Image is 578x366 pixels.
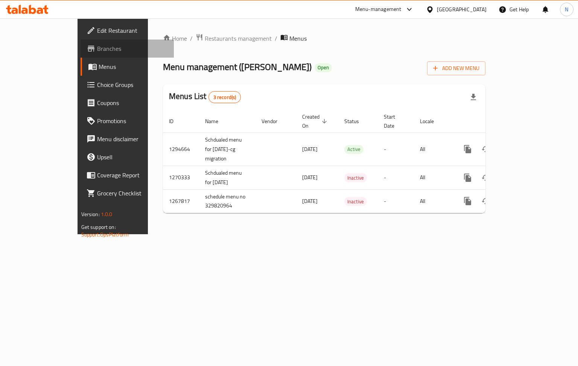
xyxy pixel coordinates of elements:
[97,116,168,125] span: Promotions
[97,98,168,107] span: Coupons
[477,140,495,158] button: Change Status
[163,34,485,43] nav: breadcrumb
[81,76,174,94] a: Choice Groups
[209,94,241,101] span: 3 record(s)
[302,144,318,154] span: [DATE]
[81,112,174,130] a: Promotions
[262,117,287,126] span: Vendor
[163,110,537,213] table: enhanced table
[302,112,329,130] span: Created On
[97,171,168,180] span: Coverage Report
[378,189,414,213] td: -
[378,166,414,189] td: -
[81,21,174,40] a: Edit Restaurant
[97,44,168,53] span: Branches
[99,62,168,71] span: Menus
[199,166,256,189] td: Schdualed menu for [DATE]
[97,26,168,35] span: Edit Restaurant
[344,174,367,182] span: Inactive
[344,145,364,154] span: Active
[459,140,477,158] button: more
[344,197,367,206] span: Inactive
[81,94,174,112] a: Coupons
[477,169,495,187] button: Change Status
[169,117,183,126] span: ID
[163,166,199,189] td: 1270333
[414,133,453,166] td: All
[414,189,453,213] td: All
[205,34,272,43] span: Restaurants management
[205,117,228,126] span: Name
[81,184,174,202] a: Grocery Checklist
[315,64,332,71] span: Open
[433,64,479,73] span: Add New Menu
[163,34,187,43] a: Home
[344,145,364,154] div: Active
[565,5,568,14] span: N
[420,117,444,126] span: Locale
[97,152,168,162] span: Upsell
[81,58,174,76] a: Menus
[459,192,477,210] button: more
[101,209,113,219] span: 1.0.0
[81,148,174,166] a: Upsell
[378,133,414,166] td: -
[163,189,199,213] td: 1267817
[315,63,332,72] div: Open
[355,5,402,14] div: Menu-management
[163,133,199,166] td: 1294664
[459,169,477,187] button: more
[81,40,174,58] a: Branches
[464,88,482,106] div: Export file
[199,133,256,166] td: Schdualed menu for [DATE]-cg migration
[81,222,116,232] span: Get support on:
[163,58,312,75] span: Menu management ( [PERSON_NAME] )
[414,166,453,189] td: All
[81,130,174,148] a: Menu disclaimer
[302,196,318,206] span: [DATE]
[199,189,256,213] td: schedule menu no 329820964
[275,34,277,43] li: /
[437,5,487,14] div: [GEOGRAPHIC_DATA]
[97,134,168,143] span: Menu disclaimer
[196,34,272,43] a: Restaurants management
[208,91,241,103] div: Total records count
[477,192,495,210] button: Change Status
[427,61,485,75] button: Add New Menu
[190,34,193,43] li: /
[81,209,100,219] span: Version:
[384,112,405,130] span: Start Date
[97,189,168,198] span: Grocery Checklist
[289,34,307,43] span: Menus
[344,117,369,126] span: Status
[81,166,174,184] a: Coverage Report
[302,172,318,182] span: [DATE]
[169,91,241,103] h2: Menus List
[97,80,168,89] span: Choice Groups
[453,110,537,133] th: Actions
[81,230,129,239] a: Support.OpsPlatform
